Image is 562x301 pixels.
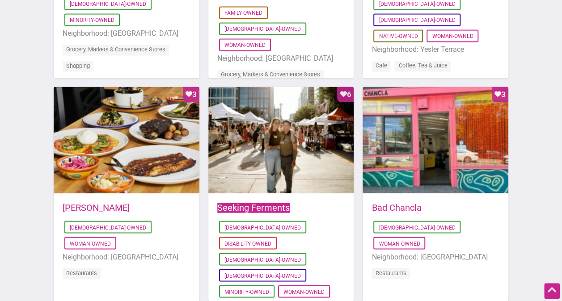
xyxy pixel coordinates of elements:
[224,10,262,16] a: Family-Owned
[66,63,90,69] a: Shopping
[224,288,269,295] a: Minority-Owned
[217,202,290,213] a: Seeking Ferments
[375,269,406,276] a: Restaurants
[224,272,301,279] a: [DEMOGRAPHIC_DATA]-Owned
[66,46,165,53] a: Grocery, Markets & Convenience Stores
[379,240,420,247] a: Woman-Owned
[544,283,560,299] div: Scroll Back to Top
[70,17,114,23] a: Minority-Owned
[224,256,301,263] a: [DEMOGRAPHIC_DATA]-Owned
[217,53,345,64] li: Neighborhood: [GEOGRAPHIC_DATA]
[224,42,266,48] a: Woman-Owned
[379,1,455,7] a: [DEMOGRAPHIC_DATA]-Owned
[379,224,455,230] a: [DEMOGRAPHIC_DATA]-Owned
[224,224,301,230] a: [DEMOGRAPHIC_DATA]-Owned
[70,224,146,230] a: [DEMOGRAPHIC_DATA]-Owned
[63,251,190,263] li: Neighborhood: [GEOGRAPHIC_DATA]
[70,240,111,247] a: Woman-Owned
[375,62,387,69] a: Cafe
[283,288,325,295] a: Woman-Owned
[66,269,97,276] a: Restaurants
[379,33,418,39] a: Native-Owned
[63,202,130,213] a: [PERSON_NAME]
[379,17,455,23] a: [DEMOGRAPHIC_DATA]-Owned
[372,202,421,213] a: Bad Chancla
[224,240,271,247] a: Disability-Owned
[372,251,499,263] li: Neighborhood: [GEOGRAPHIC_DATA]
[398,62,447,69] a: Coffee, Tea & Juice
[70,1,146,7] a: [DEMOGRAPHIC_DATA]-Owned
[224,26,301,32] a: [DEMOGRAPHIC_DATA]-Owned
[432,33,473,39] a: Woman-Owned
[372,44,499,55] li: Neighborhood: Yesler Terrace
[63,28,190,39] li: Neighborhood: [GEOGRAPHIC_DATA]
[221,71,320,78] a: Grocery, Markets & Convenience Stores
